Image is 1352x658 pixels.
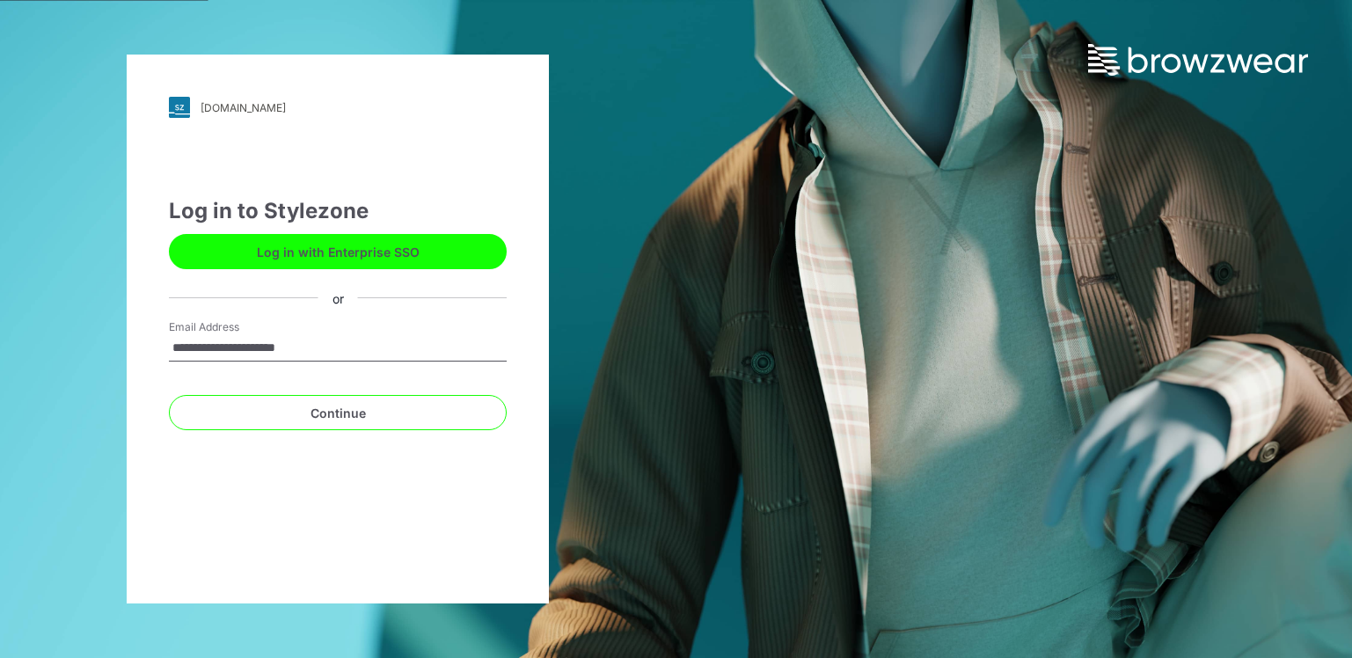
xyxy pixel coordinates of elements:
[169,97,190,118] img: svg+xml;base64,PHN2ZyB3aWR0aD0iMjgiIGhlaWdodD0iMjgiIHZpZXdCb3g9IjAgMCAyOCAyOCIgZmlsbD0ibm9uZSIgeG...
[318,289,358,307] div: or
[169,319,292,335] label: Email Address
[1088,44,1308,76] img: browzwear-logo.73288ffb.svg
[201,101,286,114] div: [DOMAIN_NAME]
[169,395,507,430] button: Continue
[169,234,507,269] button: Log in with Enterprise SSO
[169,97,507,118] a: [DOMAIN_NAME]
[169,195,507,227] div: Log in to Stylezone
